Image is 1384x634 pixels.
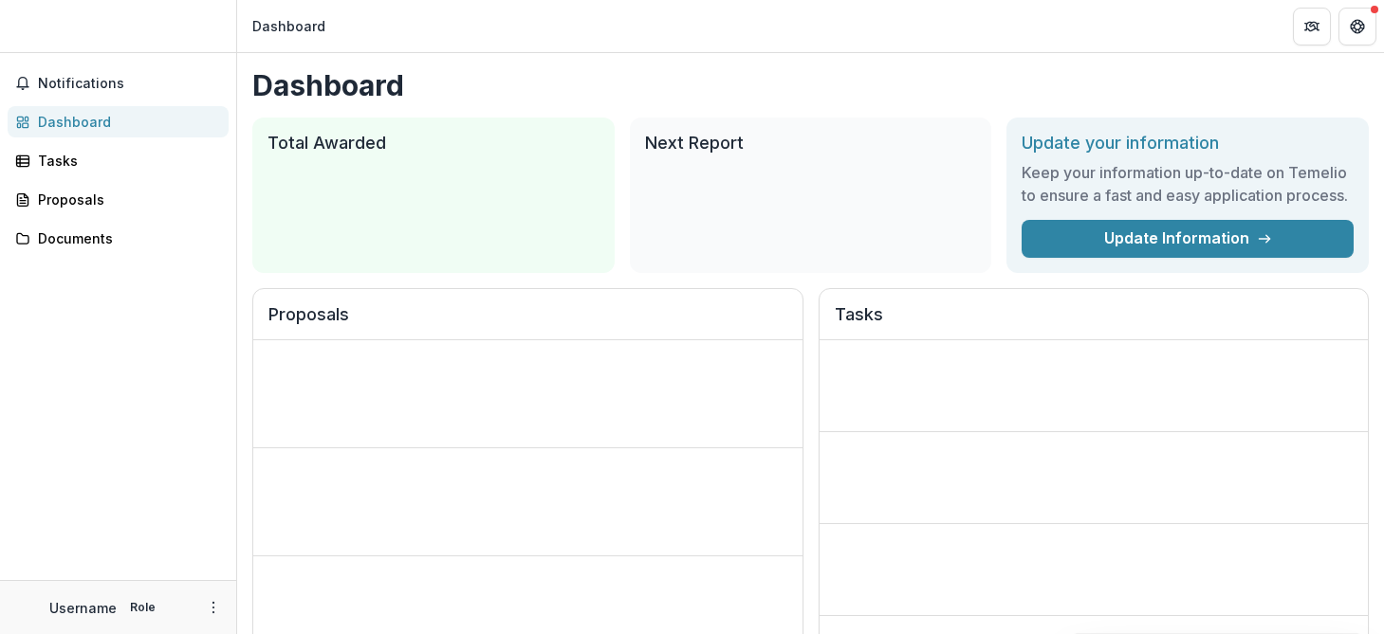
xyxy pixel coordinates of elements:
button: More [202,596,225,619]
a: Proposals [8,184,229,215]
div: Tasks [38,151,213,171]
div: Dashboard [252,16,325,36]
h2: Proposals [268,304,787,340]
a: Dashboard [8,106,229,137]
h2: Total Awarded [268,133,600,154]
h1: Dashboard [252,68,1369,102]
button: Partners [1293,8,1331,45]
p: Username [49,598,117,618]
button: Get Help [1338,8,1376,45]
a: Update Information [1022,220,1354,258]
nav: breadcrumb [245,12,333,40]
h3: Keep your information up-to-date on Temelio to ensure a fast and easy application process. [1022,161,1354,207]
div: Dashboard [38,112,213,132]
button: Notifications [8,68,229,99]
h2: Update your information [1022,133,1354,154]
p: Role [124,599,161,616]
a: Tasks [8,145,229,176]
h2: Next Report [645,133,977,154]
div: Documents [38,228,213,248]
span: Notifications [38,76,221,92]
h2: Tasks [835,304,1354,340]
div: Proposals [38,190,213,209]
a: Documents [8,223,229,254]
